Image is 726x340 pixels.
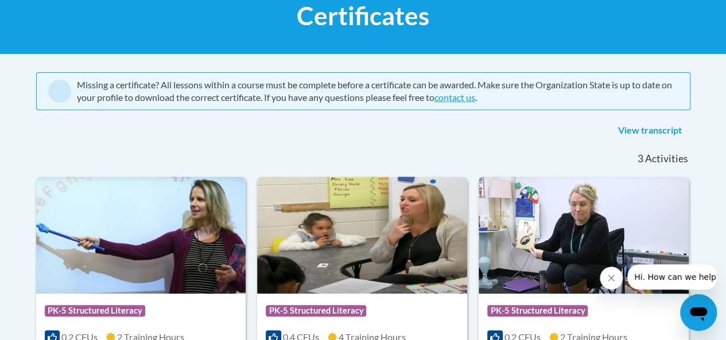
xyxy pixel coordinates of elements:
a: contact us [434,92,475,103]
span: PK-5 Structured Literacy [266,305,366,316]
iframe: Message from company [627,264,717,290]
a: View transcript [609,122,690,140]
span: PK-5 Structured Literacy [487,305,588,316]
img: Course Logo [479,177,689,294]
span: Activities [645,153,688,165]
img: Course Logo [257,177,467,294]
iframe: Button to launch messaging window [680,294,717,331]
span: Hi. How can we help? [7,8,93,17]
span: PK-5 Structured Literacy [45,305,145,316]
span: Certificates [297,1,429,31]
img: Course Logo [36,177,246,294]
iframe: Close message [600,267,623,290]
span: 3 [637,153,643,165]
div: Missing a certificate? All lessons within a course must be complete before a certificate can be a... [77,79,678,104]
